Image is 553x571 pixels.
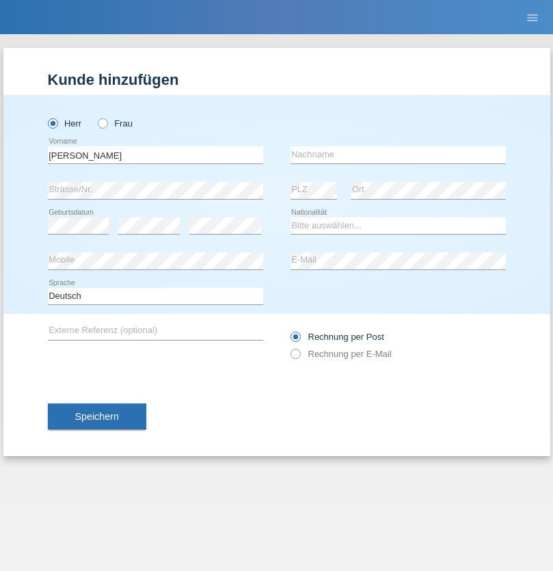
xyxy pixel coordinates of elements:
[75,411,119,422] span: Speichern
[291,349,392,359] label: Rechnung per E-Mail
[291,332,384,342] label: Rechnung per Post
[48,71,506,88] h1: Kunde hinzufügen
[98,118,107,127] input: Frau
[98,118,133,129] label: Frau
[291,349,299,366] input: Rechnung per E-Mail
[291,332,299,349] input: Rechnung per Post
[48,118,82,129] label: Herr
[519,13,546,21] a: menu
[48,118,57,127] input: Herr
[526,11,539,25] i: menu
[48,403,146,429] button: Speichern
